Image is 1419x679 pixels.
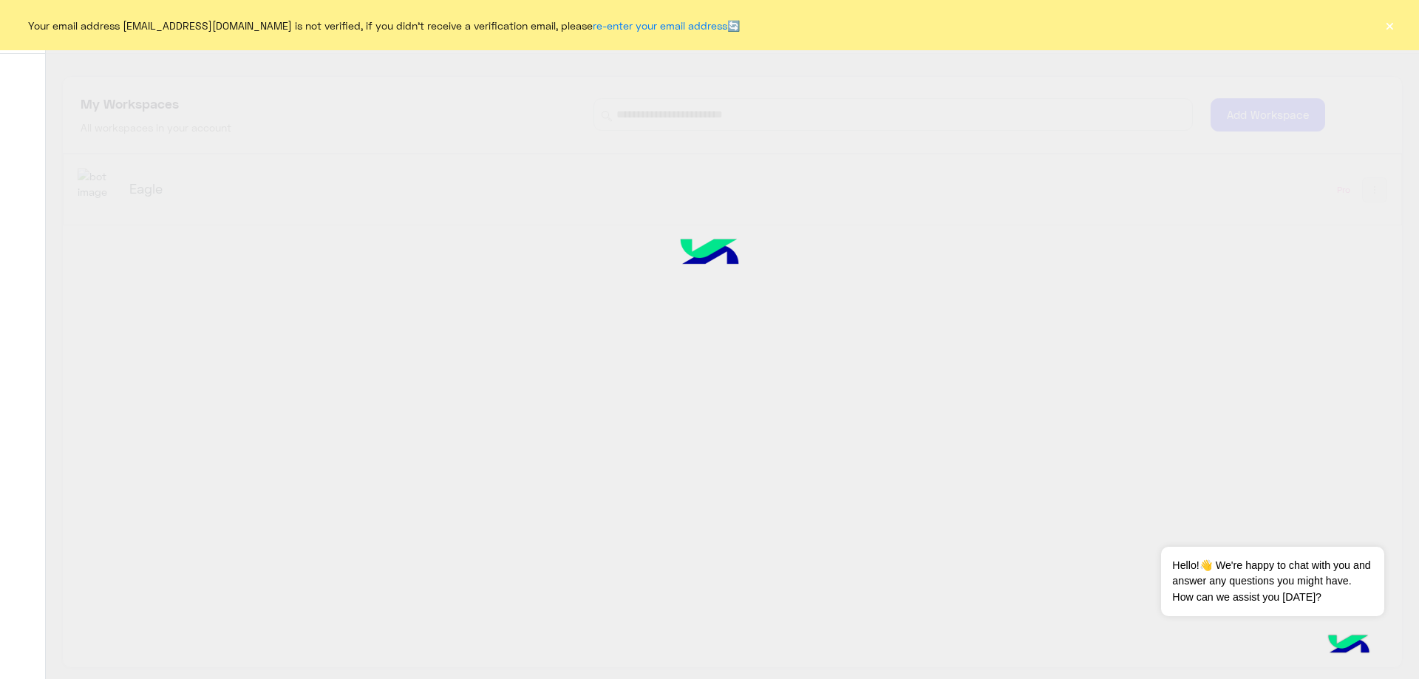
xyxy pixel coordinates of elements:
span: Hello!👋 We're happy to chat with you and answer any questions you might have. How can we assist y... [1161,547,1384,616]
img: hulul-logo.png [654,217,765,291]
img: hulul-logo.png [1323,620,1375,672]
a: re-enter your email address [593,19,727,32]
span: Your email address [EMAIL_ADDRESS][DOMAIN_NAME] is not verified, if you didn't receive a verifica... [28,18,740,33]
button: × [1382,18,1397,33]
